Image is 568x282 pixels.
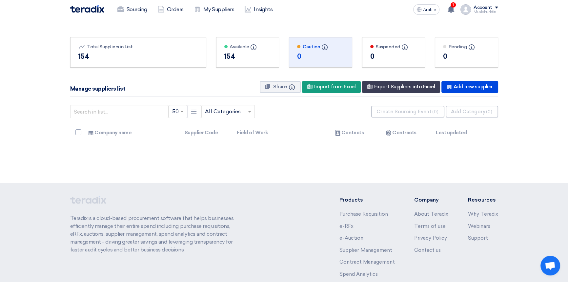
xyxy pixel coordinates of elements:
[468,197,496,203] font: Resources
[339,223,353,229] a: e-RFx
[339,211,388,217] a: Purchase Requisition
[339,197,363,203] font: Products
[185,130,218,136] font: Supplier Code
[413,4,439,15] button: Arabic
[167,6,184,12] font: Orders
[297,53,302,60] font: 0
[70,5,104,13] img: Teradix logo
[70,105,169,118] input: Search in list...
[468,223,490,229] a: Webinars
[474,10,496,14] font: Muslehuddin
[230,44,249,50] font: Available
[414,223,446,229] a: Terms of use
[468,211,498,217] a: Why Teradix
[414,247,441,253] a: Contact us
[486,109,492,114] font: (0)
[460,4,471,15] img: profile_test.png
[237,130,268,136] font: Field of Work
[260,81,301,93] button: Share
[172,108,179,115] font: 50
[374,84,435,90] font: Export Suppliers into Excel
[446,106,498,118] button: Add Category(0)
[78,53,90,60] font: 154
[314,84,355,90] font: Import from Excel
[87,44,132,50] font: Total Suppliers in List
[414,235,447,241] a: Privacy Policy
[452,3,454,7] font: 1
[339,259,395,265] a: Contract Management
[339,247,392,253] a: Supplier Management
[371,106,444,118] button: Create Sourcing Event(0)
[451,109,485,115] font: Add Category
[70,85,126,92] font: Manage suppliers list
[423,7,436,12] font: Arabic
[339,271,377,277] a: Spend Analytics
[414,211,448,217] a: About Teradix
[375,44,400,50] font: Suspended
[432,109,438,114] font: (0)
[370,53,375,60] font: 0
[454,84,493,90] font: Add new supplier
[376,109,432,115] font: Create Sourcing Event
[341,130,364,136] font: Contacts
[203,6,234,12] font: My Suppliers
[474,5,492,10] font: Account
[127,6,147,12] font: Sourcing
[414,197,439,203] font: Company
[443,53,448,60] font: 0
[70,215,234,253] font: Teradix is a cloud-based procurement software that helps businesses efficiently manage their enti...
[239,2,278,17] a: Insights
[436,130,467,136] font: Last updated
[112,2,152,17] a: Sourcing
[339,235,363,241] a: e-Auction
[94,130,132,136] font: Company name
[273,84,287,90] font: Share
[303,44,320,50] font: Caution
[392,130,416,136] font: Contracts
[152,2,189,17] a: Orders
[468,235,488,241] a: Support
[540,256,560,275] a: Open chat
[224,53,235,60] font: 154
[189,2,239,17] a: My Suppliers
[254,6,273,12] font: Insights
[449,44,467,50] font: Pending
